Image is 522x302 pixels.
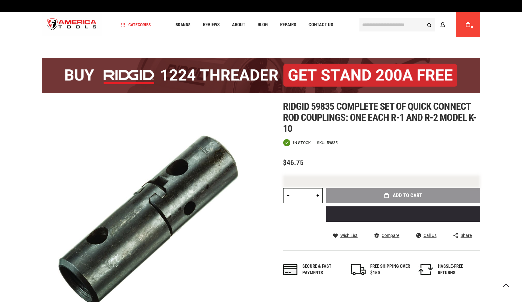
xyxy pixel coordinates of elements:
[423,19,435,31] button: Search
[121,23,151,27] span: Categories
[283,139,311,147] div: Availability
[293,141,311,145] span: In stock
[42,13,102,36] a: store logo
[203,23,220,27] span: Reviews
[327,141,338,145] div: 59835
[283,101,476,134] span: Ridgid 59835 complete set of quick connect rod couplings: one each r-1 and r-2 model k-10
[229,21,248,29] a: About
[306,21,336,29] a: Contact Us
[42,13,102,36] img: America Tools
[255,21,271,29] a: Blog
[340,233,358,238] span: Wish List
[461,233,472,238] span: Share
[42,58,480,93] img: BOGO: Buy the RIDGID® 1224 Threader (26092), get the 92467 200A Stand FREE!
[370,263,410,276] div: FREE SHIPPING OVER $150
[317,141,327,145] strong: SKU
[118,21,154,29] a: Categories
[283,158,304,167] span: $46.75
[424,233,437,238] span: Call Us
[418,264,433,275] img: returns
[351,264,366,275] img: shipping
[176,23,191,27] span: Brands
[283,264,298,275] img: payments
[309,23,333,27] span: Contact Us
[302,263,342,276] div: Secure & fast payments
[200,21,222,29] a: Reviews
[232,23,245,27] span: About
[471,26,473,29] span: 0
[277,21,299,29] a: Repairs
[374,233,399,238] a: Compare
[416,233,437,238] a: Call Us
[462,12,474,37] a: 0
[280,23,296,27] span: Repairs
[333,233,358,238] a: Wish List
[382,233,399,238] span: Compare
[173,21,193,29] a: Brands
[438,263,478,276] div: HASSLE-FREE RETURNS
[258,23,268,27] span: Blog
